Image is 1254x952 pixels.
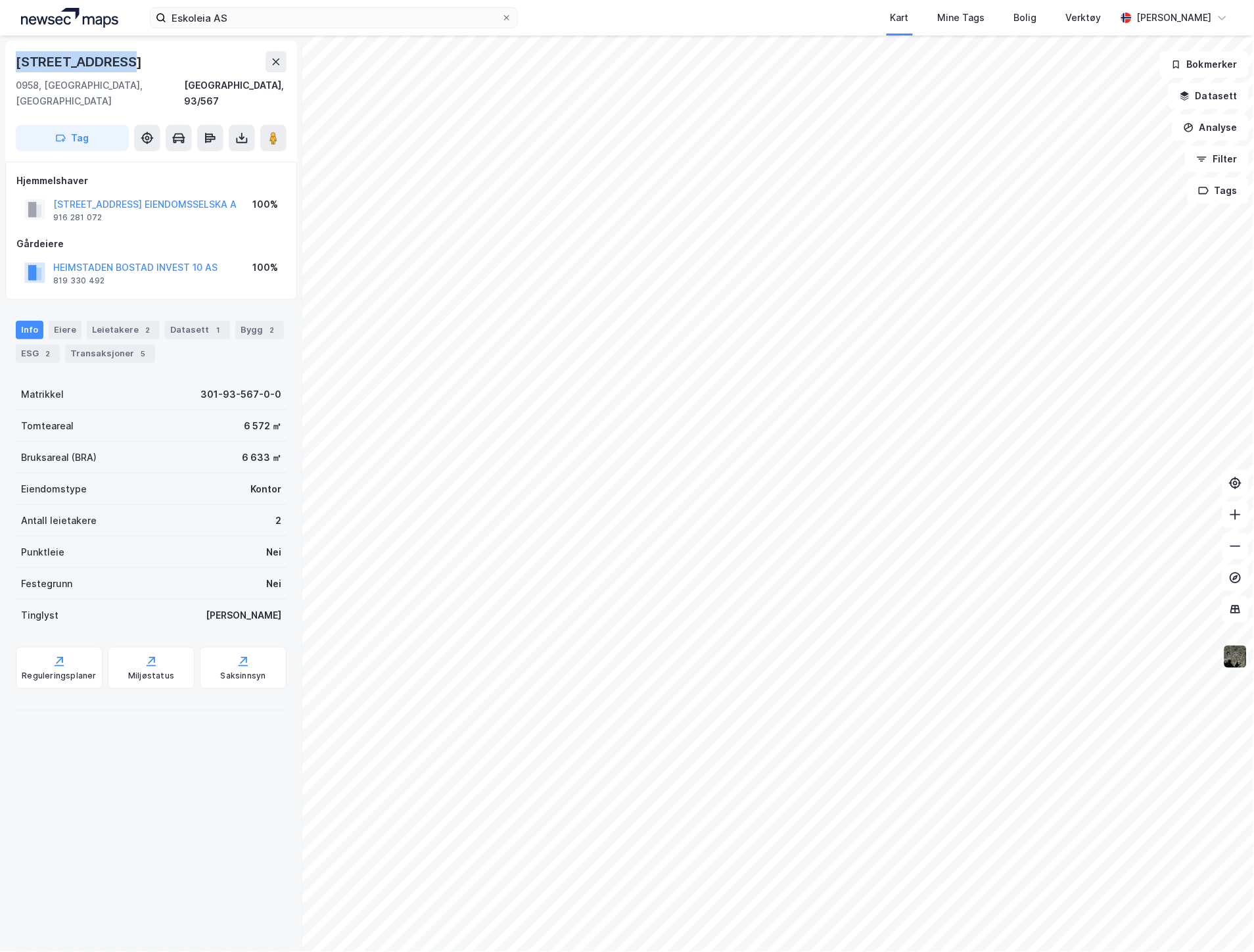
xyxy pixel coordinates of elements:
[65,345,155,363] div: Transaksjoner
[137,347,150,360] div: 5
[165,321,230,339] div: Datasett
[1188,889,1254,952] div: Kontrollprogram for chat
[1014,10,1037,26] div: Bolig
[244,418,281,434] div: 6 572 ㎡
[891,10,909,26] div: Kart
[22,671,96,681] div: Reguleringsplaner
[41,347,55,360] div: 2
[221,671,266,681] div: Saksinnsyn
[21,513,97,529] div: Antall leietakere
[252,260,278,275] div: 100%
[21,607,58,623] div: Tinglyst
[938,10,985,26] div: Mine Tags
[21,8,118,28] img: logo.a4113a55bc3d86da70a041830d287a7e.svg
[212,323,225,337] div: 1
[49,321,81,339] div: Eiere
[53,275,104,286] div: 819 330 492
[21,576,72,592] div: Festegrunn
[1188,889,1254,952] iframe: Chat Widget
[21,450,97,465] div: Bruksareal (BRA)
[1186,146,1249,172] button: Filter
[128,671,174,681] div: Miljøstatus
[21,418,74,434] div: Tomteareal
[87,321,160,339] div: Leietakere
[53,212,102,223] div: 916 281 072
[1173,114,1249,141] button: Analyse
[1223,644,1248,669] img: 9k=
[1169,83,1249,109] button: Datasett
[275,513,281,529] div: 2
[206,607,281,623] div: [PERSON_NAME]
[1160,51,1249,78] button: Bokmerker
[242,450,281,465] div: 6 633 ㎡
[266,544,281,560] div: Nei
[266,323,279,337] div: 2
[252,197,278,212] div: 100%
[21,387,64,402] div: Matrikkel
[266,576,281,592] div: Nei
[21,544,64,560] div: Punktleie
[235,321,284,339] div: Bygg
[21,481,87,497] div: Eiendomstype
[184,78,287,109] div: [GEOGRAPHIC_DATA], 93/567
[16,345,60,363] div: ESG
[16,51,145,72] div: [STREET_ADDRESS]
[1188,178,1249,204] button: Tags
[16,125,129,151] button: Tag
[200,387,281,402] div: 301-93-567-0-0
[141,323,154,337] div: 2
[1066,10,1102,26] div: Verktøy
[250,481,281,497] div: Kontor
[1137,10,1212,26] div: [PERSON_NAME]
[16,173,286,189] div: Hjemmelshaver
[16,78,184,109] div: 0958, [GEOGRAPHIC_DATA], [GEOGRAPHIC_DATA]
[16,236,286,252] div: Gårdeiere
[166,8,501,28] input: Søk på adresse, matrikkel, gårdeiere, leietakere eller personer
[16,321,43,339] div: Info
